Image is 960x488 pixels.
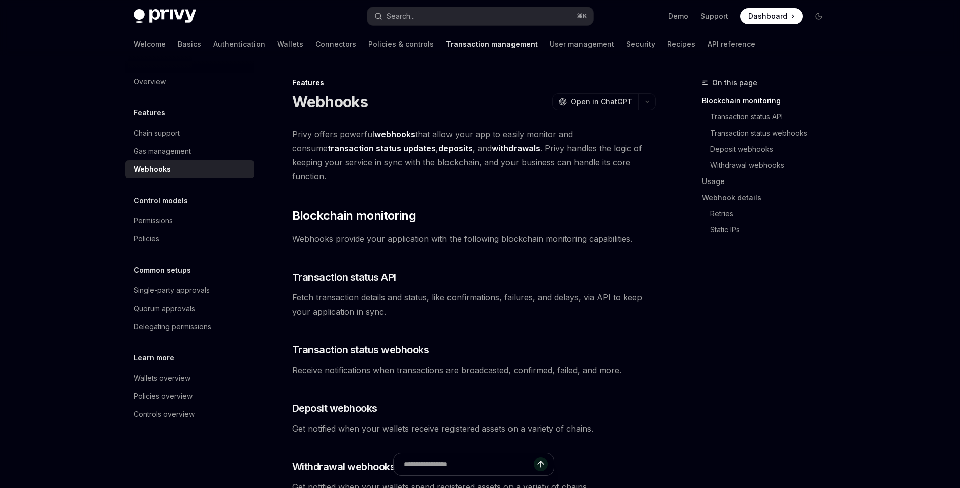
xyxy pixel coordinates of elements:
a: Permissions [125,212,254,230]
a: Welcome [134,32,166,56]
h5: Common setups [134,264,191,276]
button: Open in ChatGPT [552,93,638,110]
a: Demo [668,11,688,21]
span: Open in ChatGPT [571,97,632,107]
a: Chain support [125,124,254,142]
h5: Control models [134,195,188,207]
a: Wallets overview [125,369,254,387]
a: Policies [125,230,254,248]
a: Withdrawal webhooks [710,157,835,173]
div: Wallets overview [134,372,190,384]
a: Recipes [667,32,695,56]
span: Dashboard [748,11,787,21]
span: Deposit webhooks [292,401,377,415]
strong: webhooks [374,129,415,139]
div: Chain support [134,127,180,139]
a: Retries [710,206,835,222]
a: Policies & controls [368,32,434,56]
button: Toggle dark mode [811,8,827,24]
span: Get notified when your wallets receive registered assets on a variety of chains. [292,421,656,436]
a: Transaction status API [710,109,835,125]
div: Controls overview [134,408,195,420]
h5: Features [134,107,165,119]
a: Basics [178,32,201,56]
a: Transaction status webhooks [710,125,835,141]
img: dark logo [134,9,196,23]
div: Permissions [134,215,173,227]
a: Static IPs [710,222,835,238]
div: Policies overview [134,390,193,402]
div: Webhooks [134,163,171,175]
a: Single-party approvals [125,281,254,299]
strong: deposits [438,143,473,153]
a: Support [700,11,728,21]
strong: withdrawals [492,143,540,153]
div: Search... [387,10,415,22]
a: API reference [708,32,755,56]
a: Quorum approvals [125,299,254,318]
button: Search...⌘K [367,7,593,25]
span: Receive notifications when transactions are broadcasted, confirmed, failed, and more. [292,363,656,377]
a: Gas management [125,142,254,160]
button: Send message [534,457,548,471]
a: Deposit webhooks [710,141,835,157]
a: Wallets [277,32,303,56]
span: Webhooks provide your application with the following blockchain monitoring capabilities. [292,232,656,246]
a: Connectors [315,32,356,56]
div: Overview [134,76,166,88]
span: Privy offers powerful that allow your app to easily monitor and consume , , and . Privy handles t... [292,127,656,184]
span: On this page [712,77,757,89]
a: Dashboard [740,8,803,24]
a: Delegating permissions [125,318,254,336]
div: Policies [134,233,159,245]
h5: Learn more [134,352,174,364]
a: User management [550,32,614,56]
span: Blockchain monitoring [292,208,416,224]
h1: Webhooks [292,93,368,111]
a: Webhook details [702,190,835,206]
a: Overview [125,73,254,91]
div: Gas management [134,145,191,157]
a: Transaction management [446,32,538,56]
div: Delegating permissions [134,321,211,333]
a: Authentication [213,32,265,56]
div: Features [292,78,656,88]
a: Policies overview [125,387,254,405]
div: Quorum approvals [134,302,195,315]
span: Transaction status webhooks [292,343,429,357]
a: Blockchain monitoring [702,93,835,109]
a: Webhooks [125,160,254,178]
a: Usage [702,173,835,190]
div: Single-party approvals [134,284,210,296]
a: Security [626,32,655,56]
a: Controls overview [125,405,254,423]
span: Fetch transaction details and status, like confirmations, failures, and delays, via API to keep y... [292,290,656,319]
span: Transaction status API [292,270,396,284]
strong: transaction status updates [328,143,436,153]
span: ⌘ K [577,12,587,20]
